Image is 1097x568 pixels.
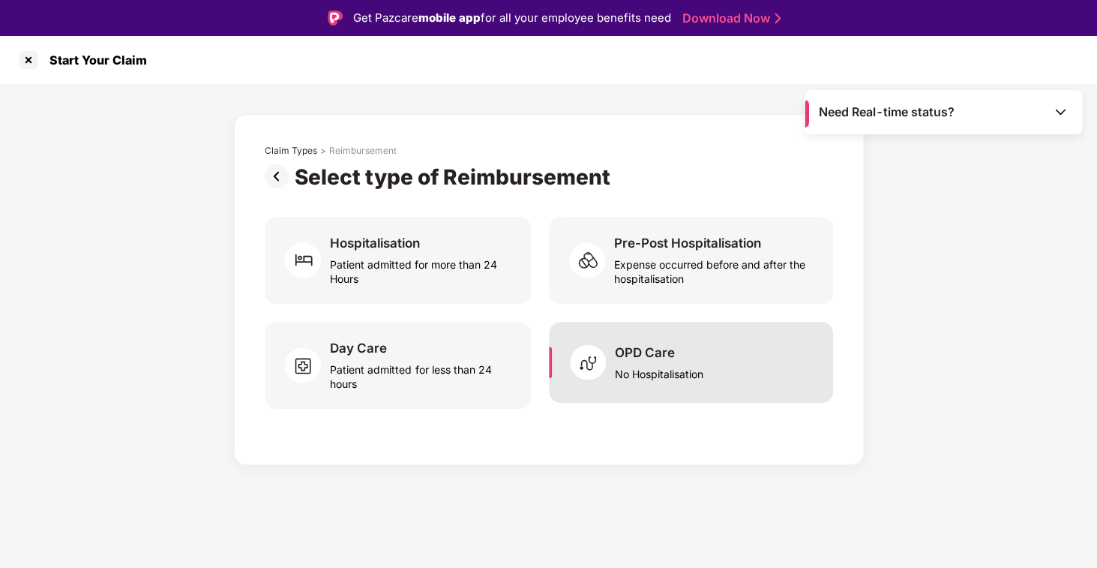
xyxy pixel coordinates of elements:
div: Claim Types [265,145,317,157]
img: svg+xml;base64,PHN2ZyB4bWxucz0iaHR0cDovL3d3dy53My5vcmcvMjAwMC9zdmciIHdpZHRoPSI2MCIgaGVpZ2h0PSI2MC... [285,238,330,283]
div: Get Pazcare for all your employee benefits need [353,9,671,27]
img: svg+xml;base64,PHN2ZyB4bWxucz0iaHR0cDovL3d3dy53My5vcmcvMjAwMC9zdmciIHdpZHRoPSI2MCIgaGVpZ2h0PSI1OC... [285,343,330,388]
div: Patient admitted for more than 24 Hours [330,251,512,286]
div: Reimbursement [329,145,397,157]
div: Hospitalisation [330,235,420,251]
div: No Hospitalisation [615,361,703,381]
div: Start Your Claim [40,53,147,68]
div: Select type of Reimbursement [295,164,616,190]
div: Day Care [330,340,387,356]
strong: mobile app [418,11,481,25]
span: Need Real-time status? [819,104,955,120]
div: Pre-Post Hospitalisation [614,235,761,251]
img: svg+xml;base64,PHN2ZyB4bWxucz0iaHR0cDovL3d3dy53My5vcmcvMjAwMC9zdmciIHdpZHRoPSI2MCIgaGVpZ2h0PSI1OC... [569,238,614,283]
img: svg+xml;base64,PHN2ZyBpZD0iUHJldi0zMngzMiIgeG1sbnM9Imh0dHA6Ly93d3cudzMub3JnLzIwMDAvc3ZnIiB3aWR0aD... [265,164,295,188]
img: svg+xml;base64,PHN2ZyB4bWxucz0iaHR0cDovL3d3dy53My5vcmcvMjAwMC9zdmciIHdpZHRoPSI2MCIgaGVpZ2h0PSI1OC... [570,340,615,385]
img: Toggle Icon [1053,104,1068,119]
div: OPD Care [615,344,675,361]
div: Expense occurred before and after the hospitalisation [614,251,815,286]
img: Stroke [775,11,781,26]
img: Logo [328,11,343,26]
div: > [320,145,326,157]
a: Download Now [682,11,776,26]
div: Patient admitted for less than 24 hours [330,356,512,391]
